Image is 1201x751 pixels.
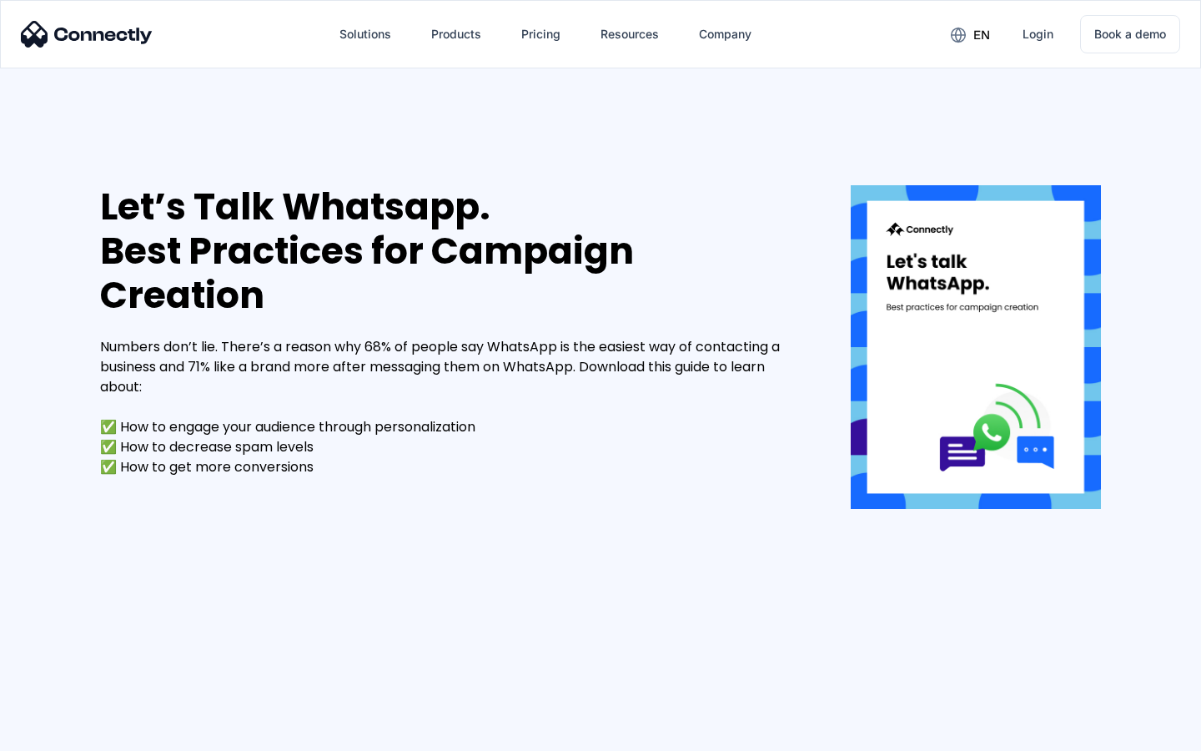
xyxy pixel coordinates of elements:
a: Login [1009,14,1067,54]
div: Numbers don’t lie. There’s a reason why 68% of people say WhatsApp is the easiest way of contacti... [100,337,801,477]
img: Connectly Logo [21,21,153,48]
div: Solutions [339,23,391,46]
div: Pricing [521,23,560,46]
div: en [973,23,990,47]
div: Company [699,23,751,46]
div: Login [1023,23,1053,46]
ul: Language list [33,722,100,745]
div: Let’s Talk Whatsapp. Best Practices for Campaign Creation [100,185,801,317]
a: Book a demo [1080,15,1180,53]
div: Products [431,23,481,46]
aside: Language selected: English [17,722,100,745]
div: Resources [600,23,659,46]
a: Pricing [508,14,574,54]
